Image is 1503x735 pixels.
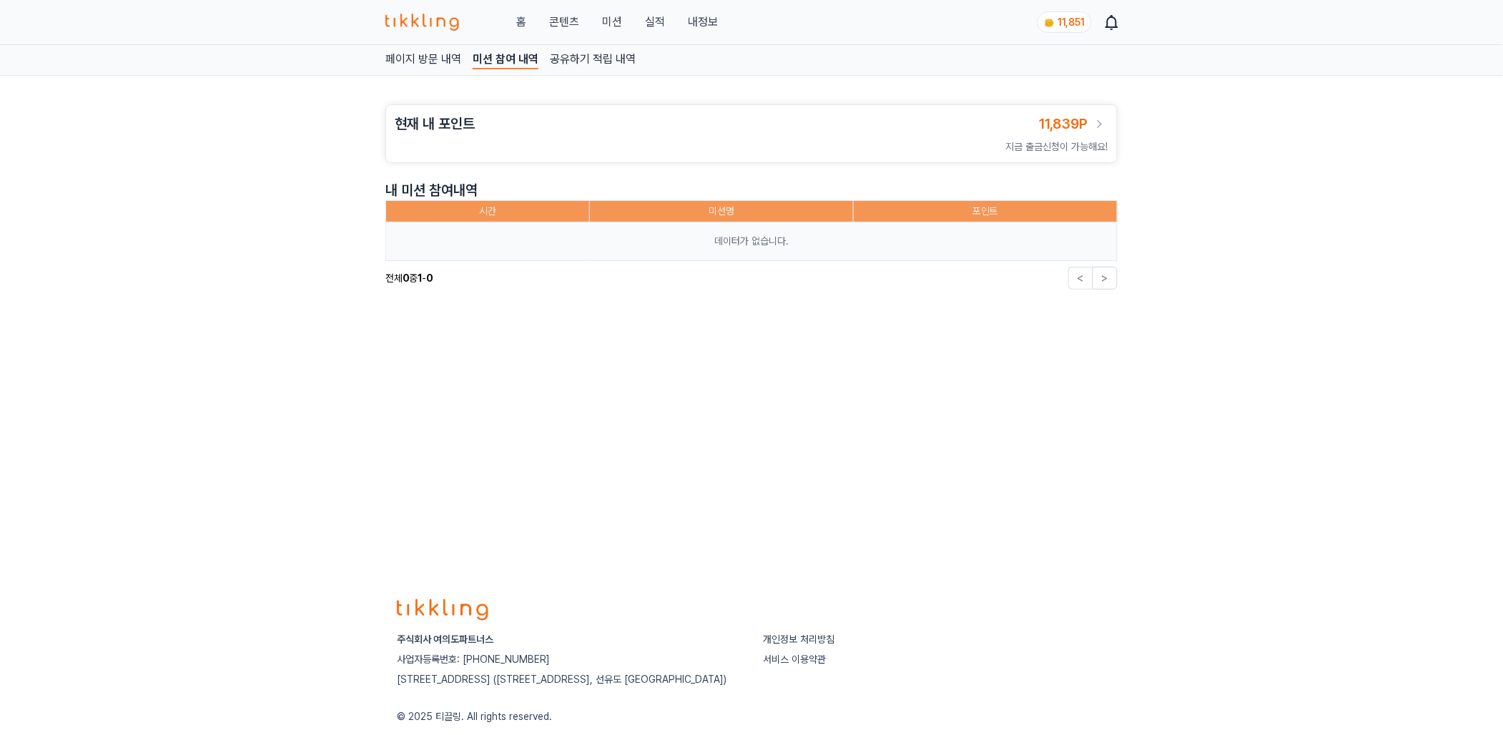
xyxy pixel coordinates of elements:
strong: 0 [426,272,433,284]
a: 서비스 이용약관 [763,653,826,665]
a: 미션 참여 내역 [473,51,538,69]
th: 미션명 [590,201,854,222]
a: 11,839P [1040,114,1108,134]
button: < [1068,267,1093,290]
button: > [1093,267,1118,290]
strong: 1 [418,272,422,284]
a: coin 11,851 [1038,11,1089,33]
span: 11,851 [1058,16,1085,28]
a: 공유하기 적립 내역 [550,51,636,69]
p: 주식회사 여의도파트너스 [397,632,740,646]
a: 실적 [645,14,665,31]
span: 11,839P [1040,115,1088,132]
strong: 0 [403,272,409,284]
a: 개인정보 처리방침 [763,633,834,645]
th: 포인트 [854,201,1118,222]
button: 미션 [602,14,622,31]
p: © 2025 티끌링. All rights reserved. [397,709,1106,724]
p: 내 미션 참여내역 [385,180,1118,200]
img: logo [397,599,488,621]
p: 전체 중 - [385,271,433,285]
p: [STREET_ADDRESS] ([STREET_ADDRESS], 선유도 [GEOGRAPHIC_DATA]) [397,672,740,686]
a: 페이지 방문 내역 [385,51,461,69]
a: 홈 [516,14,526,31]
img: coin [1044,17,1055,29]
a: 콘텐츠 [549,14,579,31]
p: 사업자등록번호: [PHONE_NUMBER] [397,652,740,666]
th: 시간 [386,201,590,222]
p: 데이터가 없습니다. [392,234,1111,249]
img: 티끌링 [385,14,459,31]
h3: 현재 내 포인트 [395,114,475,134]
a: 내정보 [688,14,718,31]
span: 지금 출금신청이 가능해요! [1006,141,1108,152]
